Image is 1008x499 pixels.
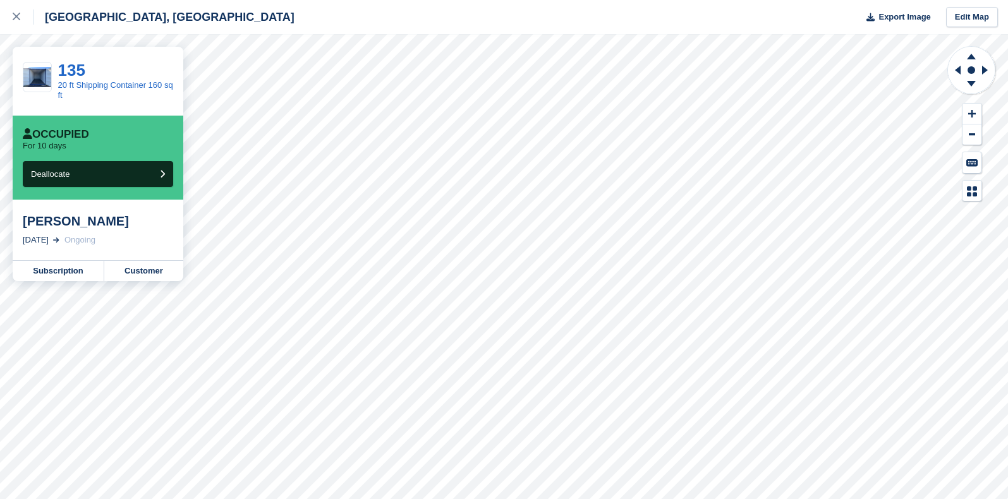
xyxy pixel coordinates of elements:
div: [DATE] [23,234,49,246]
a: Edit Map [946,7,998,28]
button: Zoom In [962,104,981,124]
span: Deallocate [31,169,70,179]
div: [PERSON_NAME] [23,213,173,229]
button: Deallocate [23,161,173,187]
a: Subscription [13,261,104,281]
div: [GEOGRAPHIC_DATA], [GEOGRAPHIC_DATA] [33,9,295,25]
button: Keyboard Shortcuts [962,152,981,173]
button: Export Image [859,7,931,28]
div: Occupied [23,128,89,141]
a: 135 [58,61,85,80]
a: 20 ft Shipping Container 160 sq ft [58,80,173,100]
img: arrow-right-light-icn-cde0832a797a2874e46488d9cf13f60e5c3a73dbe684e267c42b8395dfbc2abf.svg [53,237,59,243]
button: Zoom Out [962,124,981,145]
div: Ongoing [64,234,95,246]
a: Customer [104,261,183,281]
p: For 10 days [23,141,66,151]
span: Export Image [878,11,930,23]
button: Map Legend [962,181,981,201]
img: 20191002_132807987_iOS.jpg [23,67,51,88]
